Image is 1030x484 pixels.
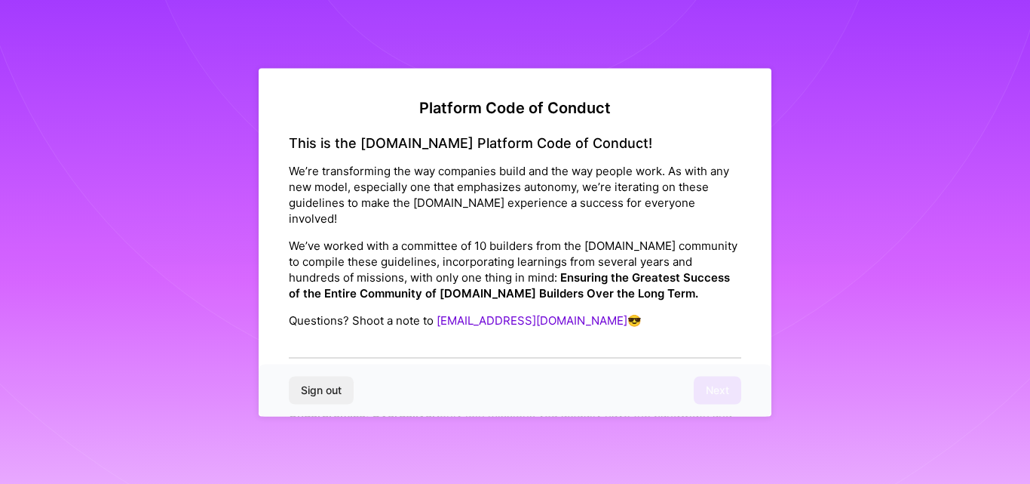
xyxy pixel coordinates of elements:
a: [EMAIL_ADDRESS][DOMAIN_NAME] [437,313,627,328]
h2: Platform Code of Conduct [289,98,741,116]
strong: Ensuring the Greatest Success of the Entire Community of [DOMAIN_NAME] Builders Over the Long Term. [289,270,730,301]
p: We’ve worked with a committee of 10 builders from the [DOMAIN_NAME] community to compile these gu... [289,238,741,301]
button: Sign out [289,377,354,404]
span: Sign out [301,383,342,398]
p: Questions? Shoot a note to 😎 [289,313,741,328]
h4: This is the [DOMAIN_NAME] Platform Code of Conduct! [289,134,741,151]
p: We’re transforming the way companies build and the way people work. As with any new model, especi... [289,163,741,227]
